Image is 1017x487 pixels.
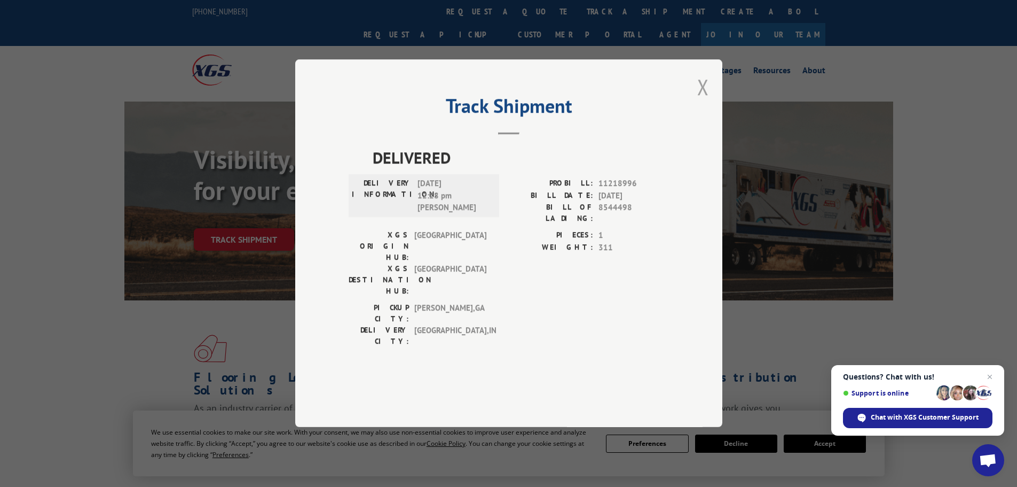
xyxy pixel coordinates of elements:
[414,264,486,297] span: [GEOGRAPHIC_DATA]
[697,73,709,101] button: Close modal
[349,264,409,297] label: XGS DESTINATION HUB:
[509,178,593,190] label: PROBILL:
[598,190,669,202] span: [DATE]
[509,190,593,202] label: BILL DATE:
[414,325,486,347] span: [GEOGRAPHIC_DATA] , IN
[414,230,486,264] span: [GEOGRAPHIC_DATA]
[598,242,669,254] span: 311
[349,230,409,264] label: XGS ORIGIN HUB:
[843,373,992,381] span: Questions? Chat with us!
[598,178,669,190] span: 11218996
[417,178,490,214] span: [DATE] 12:28 pm [PERSON_NAME]
[983,370,996,383] span: Close chat
[598,230,669,242] span: 1
[598,202,669,225] span: 8544498
[871,413,979,422] span: Chat with XGS Customer Support
[352,178,412,214] label: DELIVERY INFORMATION:
[509,202,593,225] label: BILL OF LADING:
[843,389,933,397] span: Support is online
[349,303,409,325] label: PICKUP CITY:
[509,242,593,254] label: WEIGHT:
[843,408,992,428] div: Chat with XGS Customer Support
[349,325,409,347] label: DELIVERY CITY:
[509,230,593,242] label: PIECES:
[349,98,669,119] h2: Track Shipment
[373,146,669,170] span: DELIVERED
[414,303,486,325] span: [PERSON_NAME] , GA
[972,444,1004,476] div: Open chat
